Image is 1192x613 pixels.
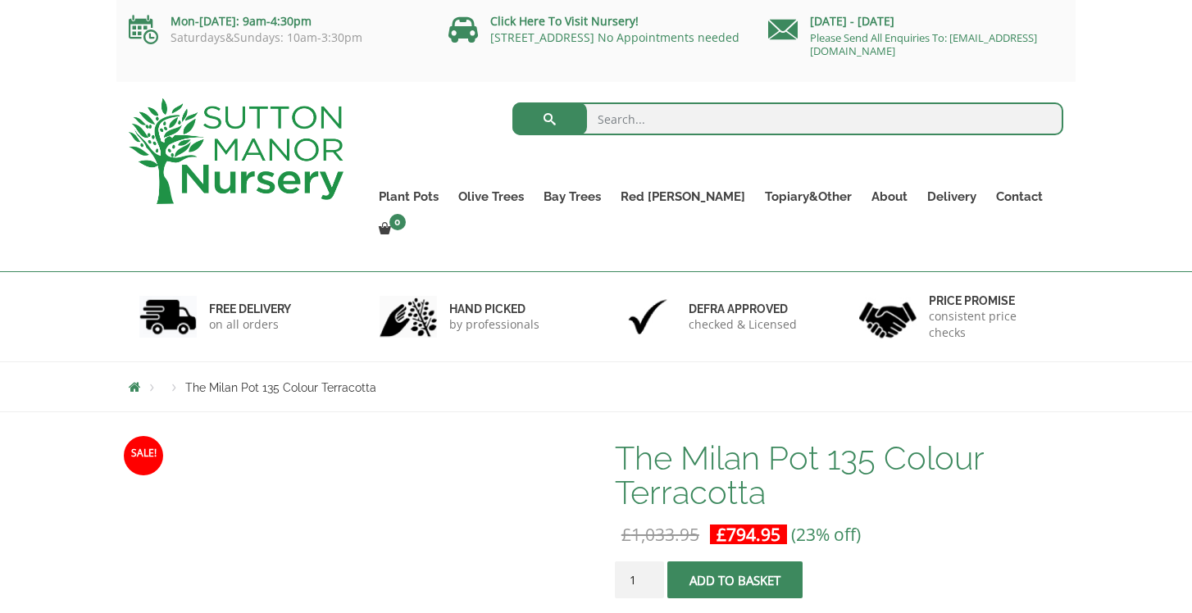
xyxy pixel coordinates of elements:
a: Olive Trees [448,185,534,208]
a: [STREET_ADDRESS] No Appointments needed [490,30,739,45]
img: 4.jpg [859,292,917,342]
a: Contact [986,185,1053,208]
bdi: 794.95 [717,523,780,546]
span: £ [717,523,726,546]
h6: FREE DELIVERY [209,302,291,316]
a: Red [PERSON_NAME] [611,185,755,208]
button: Add to basket [667,561,803,598]
a: Delivery [917,185,986,208]
span: Sale! [124,436,163,475]
a: Bay Trees [534,185,611,208]
a: Plant Pots [369,185,448,208]
a: Please Send All Enquiries To: [EMAIL_ADDRESS][DOMAIN_NAME] [810,30,1037,58]
p: checked & Licensed [689,316,797,333]
span: 0 [389,214,406,230]
h6: Defra approved [689,302,797,316]
span: (23% off) [791,523,861,546]
input: Product quantity [615,561,664,598]
span: £ [621,523,631,546]
img: 3.jpg [619,296,676,338]
a: Click Here To Visit Nursery! [490,13,639,29]
p: Mon-[DATE]: 9am-4:30pm [129,11,424,31]
p: Saturdays&Sundays: 10am-3:30pm [129,31,424,44]
p: on all orders [209,316,291,333]
img: logo [129,98,343,204]
img: 2.jpg [380,296,437,338]
img: 1.jpg [139,296,197,338]
bdi: 1,033.95 [621,523,699,546]
a: 0 [369,218,411,241]
p: by professionals [449,316,539,333]
input: Search... [512,102,1064,135]
h6: hand picked [449,302,539,316]
h1: The Milan Pot 135 Colour Terracotta [615,441,1063,510]
p: consistent price checks [929,308,1053,341]
p: [DATE] - [DATE] [768,11,1063,31]
h6: Price promise [929,293,1053,308]
a: About [862,185,917,208]
span: The Milan Pot 135 Colour Terracotta [185,381,376,394]
nav: Breadcrumbs [129,380,1063,393]
a: Topiary&Other [755,185,862,208]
